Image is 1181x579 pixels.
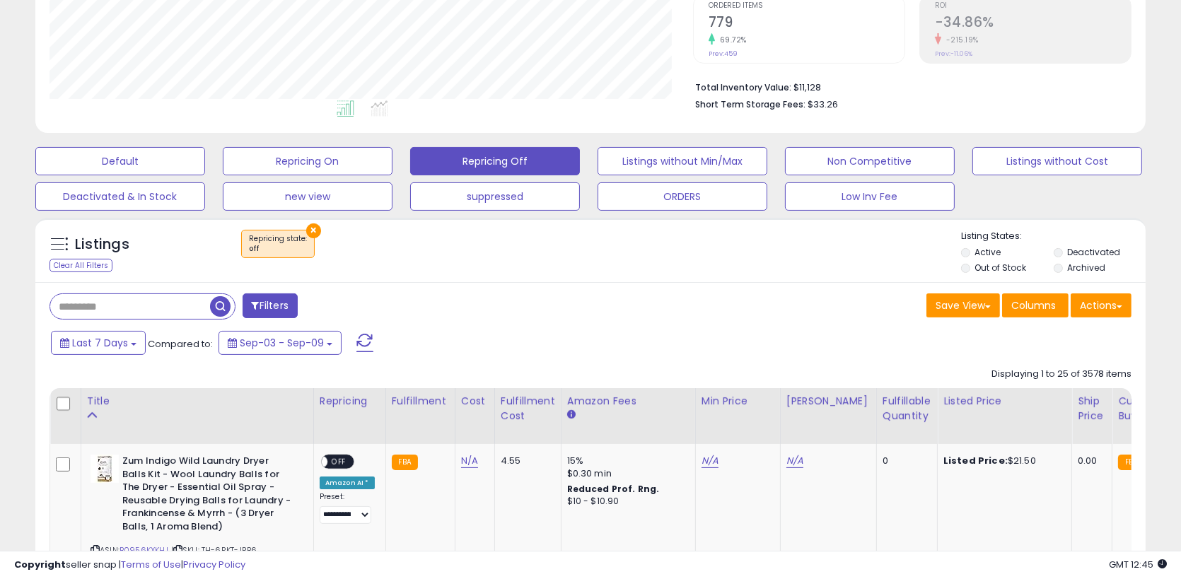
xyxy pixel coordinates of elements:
[171,544,257,556] span: | SKU: TH-6RKT-JPB6
[567,467,685,480] div: $0.30 min
[1002,293,1069,317] button: Columns
[695,81,791,93] b: Total Inventory Value:
[975,262,1026,274] label: Out of Stock
[943,394,1066,409] div: Listed Price
[392,394,449,409] div: Fulfillment
[91,455,119,483] img: 41BTfjpSsPL._SL40_.jpg
[935,14,1131,33] h2: -34.86%
[320,394,380,409] div: Repricing
[327,456,350,468] span: OFF
[943,455,1061,467] div: $21.50
[120,544,169,556] a: B0956KXKHJ
[320,476,375,489] div: Amazon AI *
[975,246,1001,258] label: Active
[1067,246,1120,258] label: Deactivated
[961,230,1146,243] p: Listing States:
[1078,394,1106,423] div: Ship Price
[598,182,767,211] button: ORDERS
[709,2,904,10] span: Ordered Items
[567,483,660,495] b: Reduced Prof. Rng.
[249,233,307,255] span: Repricing state :
[1109,558,1167,571] span: 2025-09-17 12:45 GMT
[941,35,979,45] small: -215.19%
[14,558,66,571] strong: Copyright
[320,492,375,524] div: Preset:
[306,223,321,238] button: ×
[410,147,580,175] button: Repricing Off
[501,394,555,423] div: Fulfillment Cost
[935,2,1131,10] span: ROI
[51,331,146,355] button: Last 7 Days
[122,455,294,537] b: Zum Indigo Wild Laundry Dryer Balls Kit - Wool Laundry Balls for The Dryer - Essential Oil Spray ...
[567,394,690,409] div: Amazon Fees
[808,98,838,111] span: $33.26
[219,331,342,355] button: Sep-03 - Sep-09
[1067,262,1105,274] label: Archived
[392,455,418,470] small: FBA
[461,454,478,468] a: N/A
[702,394,774,409] div: Min Price
[1078,455,1101,467] div: 0.00
[50,259,112,272] div: Clear All Filters
[786,454,803,468] a: N/A
[695,98,805,110] b: Short Term Storage Fees:
[715,35,747,45] small: 69.72%
[709,14,904,33] h2: 779
[972,147,1142,175] button: Listings without Cost
[702,454,719,468] a: N/A
[935,49,972,58] small: Prev: -11.06%
[926,293,1000,317] button: Save View
[240,336,324,350] span: Sep-03 - Sep-09
[183,558,245,571] a: Privacy Policy
[35,182,205,211] button: Deactivated & In Stock
[1118,455,1144,470] small: FBA
[1011,298,1056,312] span: Columns
[75,235,129,255] h5: Listings
[243,293,298,318] button: Filters
[598,147,767,175] button: Listings without Min/Max
[991,368,1131,381] div: Displaying 1 to 25 of 3578 items
[943,454,1008,467] b: Listed Price:
[14,558,245,572] div: seller snap | |
[121,558,181,571] a: Terms of Use
[883,394,931,423] div: Fulfillable Quantity
[410,182,580,211] button: suppressed
[709,49,738,58] small: Prev: 459
[567,409,576,421] small: Amazon Fees.
[1071,293,1131,317] button: Actions
[567,455,685,467] div: 15%
[249,244,307,254] div: off
[501,455,550,467] div: 4.55
[72,336,128,350] span: Last 7 Days
[223,147,392,175] button: Repricing On
[695,78,1121,95] li: $11,128
[35,147,205,175] button: Default
[883,455,926,467] div: 0
[148,337,213,351] span: Compared to:
[785,147,955,175] button: Non Competitive
[223,182,392,211] button: new view
[567,496,685,508] div: $10 - $10.90
[785,182,955,211] button: Low Inv Fee
[87,394,308,409] div: Title
[461,394,489,409] div: Cost
[786,394,871,409] div: [PERSON_NAME]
